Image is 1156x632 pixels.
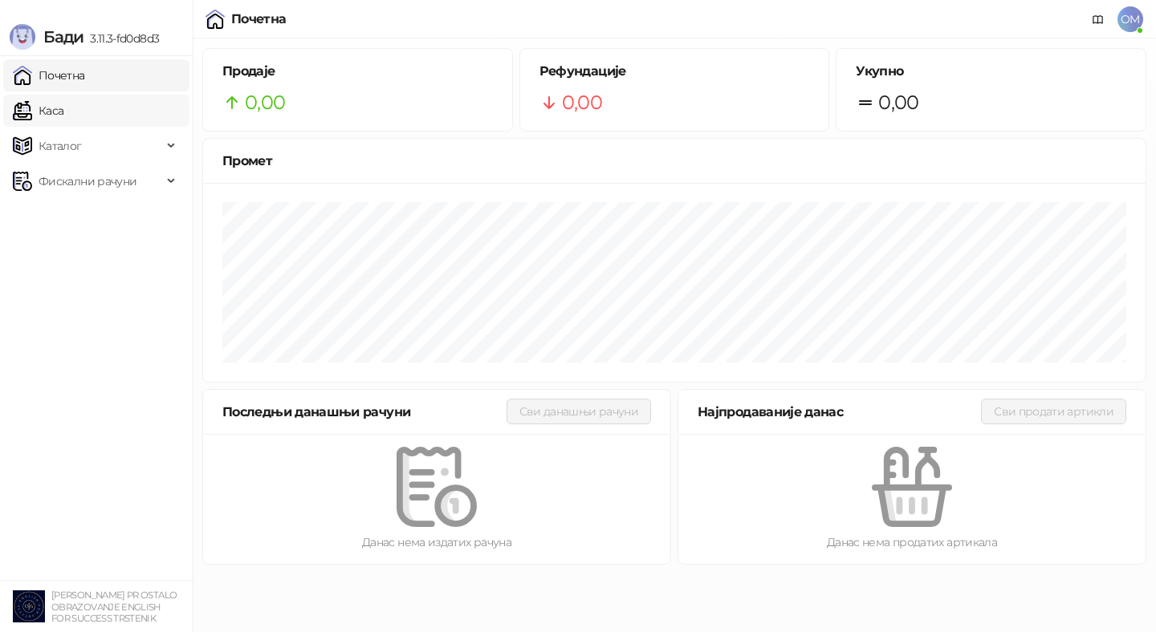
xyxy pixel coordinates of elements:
div: Данас нема издатих рачуна [229,533,645,551]
a: Почетна [13,59,85,91]
img: Logo [10,24,35,50]
button: Сви данашњи рачуни [507,399,651,424]
div: Данас нема продатих артикала [704,533,1120,551]
span: 0,00 [878,87,918,118]
span: 0,00 [245,87,285,118]
a: Каса [13,95,63,127]
a: Документација [1085,6,1111,32]
span: OM [1117,6,1143,32]
span: 0,00 [562,87,602,118]
div: Промет [222,151,1126,171]
span: Фискални рачуни [39,165,136,197]
div: Најпродаваније данас [698,402,981,422]
h5: Продаје [222,62,493,81]
div: Почетна [231,13,287,26]
h5: Рефундације [539,62,810,81]
div: Последњи данашњи рачуни [222,402,507,422]
button: Сви продати артикли [981,399,1126,424]
h5: Укупно [856,62,1126,81]
span: 3.11.3-fd0d8d3 [83,31,159,46]
span: Бади [43,27,83,47]
small: [PERSON_NAME] PR OSTALO OBRAZOVANJE ENGLISH FOR SUCCESS TRSTENIK [51,589,177,624]
span: Каталог [39,130,82,162]
img: 64x64-companyLogo-5398bb4f-6151-4620-a7ef-77195562e05f.png [13,590,45,622]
